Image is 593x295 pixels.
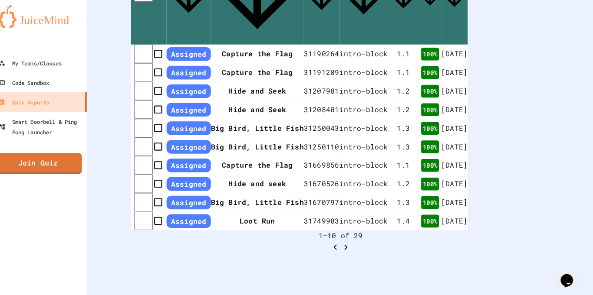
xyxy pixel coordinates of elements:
th: Big Bird, Little Fish [217,139,308,157]
a: Join Quiz [5,154,91,175]
p: 1–10 of 29 [139,230,550,240]
div: 100 % [423,196,441,209]
span: Assigned [174,50,217,64]
span: Assigned [174,105,217,118]
td: 31191209 [308,66,343,84]
div: 100 % [423,51,441,63]
th: Capture the Flag [217,48,308,66]
span: Assigned [174,123,217,136]
div: 100 % [423,214,441,227]
td: [DATE] [443,175,469,193]
td: 31749983 [308,211,343,230]
div: 100 % [423,87,441,100]
button: Go to previous page [334,240,344,252]
th: Big Bird, Little Fish [217,193,308,211]
div: intro-block [343,197,391,207]
div: 1 . 1 [391,161,421,171]
div: Code Sandbox [9,80,59,90]
span: Assigned [174,178,217,191]
div: 1 . 4 [391,215,421,226]
div: intro-block [343,124,391,135]
th: Loot Run [217,211,308,230]
td: [DATE] [443,157,469,175]
div: 1 . 2 [391,106,421,117]
div: intro-block [343,179,391,189]
div: intro-block [343,161,391,171]
div: intro-block [343,70,391,80]
td: [DATE] [443,139,469,157]
div: 1 . 1 [391,52,421,62]
div: intro-block [343,143,391,153]
td: 31207981 [308,84,343,102]
th: Capture the Flag [217,157,308,175]
div: 100 % [423,160,441,172]
iframe: chat widget [557,260,584,286]
th: Hide and seek [217,175,308,193]
span: Assigned [174,214,217,227]
div: 1 . 3 [391,143,421,153]
span: Assigned [174,159,217,173]
button: Go to next page [344,240,355,252]
td: [DATE] [443,102,469,120]
td: [DATE] [443,120,469,139]
div: 100 % [423,178,441,191]
td: [DATE] [443,84,469,102]
div: My Teams/Classes [9,61,71,71]
th: Hide and Seek [217,102,308,120]
th: Big Bird, Little Fish [217,120,308,139]
div: 100 % [423,142,441,154]
div: Smart Doorbell & Ping Pong Launcher [9,118,92,139]
span: Assigned [174,68,217,82]
td: 31250043 [308,120,343,139]
div: Quiz Reports [9,99,59,109]
td: [DATE] [443,211,469,230]
div: intro-block [343,215,391,226]
img: logo-orange.svg [9,9,87,31]
th: Hide and Seek [217,84,308,102]
td: [DATE] [443,193,469,211]
td: [DATE] [443,66,469,84]
td: 31250110 [308,139,343,157]
div: 100 % [423,123,441,136]
td: 31669856 [308,157,343,175]
div: 100 % [423,69,441,81]
span: Assigned [174,196,217,209]
td: [DATE] [443,48,469,66]
div: intro-block [343,52,391,62]
td: 31208401 [308,102,343,120]
span: Assigned [174,87,217,100]
div: 100 % [423,105,441,118]
div: 1 . 2 [391,179,421,189]
th: Capture the Flag [217,66,308,84]
div: intro-block [343,106,391,117]
td: 31670526 [308,175,343,193]
div: intro-block [343,88,391,98]
div: 1 . 3 [391,197,421,207]
div: 1 . 3 [391,124,421,135]
td: 31190264 [308,48,343,66]
span: Assigned [174,141,217,155]
div: 1 . 2 [391,88,421,98]
div: 1 . 1 [391,70,421,80]
td: 31670797 [308,193,343,211]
